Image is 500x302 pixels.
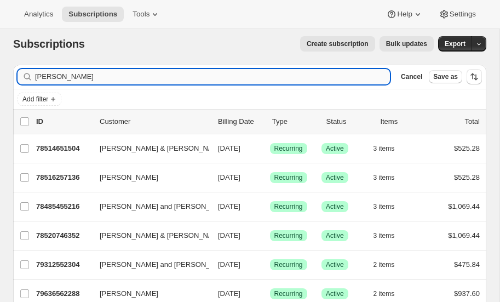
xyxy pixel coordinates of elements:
[218,173,240,181] span: [DATE]
[274,144,303,153] span: Recurring
[18,7,60,22] button: Analytics
[380,7,429,22] button: Help
[373,144,395,153] span: 3 items
[326,260,344,269] span: Active
[93,227,203,244] button: [PERSON_NAME] & [PERSON_NAME]
[380,36,434,52] button: Bulk updates
[386,39,427,48] span: Bulk updates
[126,7,167,22] button: Tools
[373,173,395,182] span: 3 items
[36,141,480,156] div: 78514651504[PERSON_NAME] & [PERSON_NAME][DATE]SuccessRecurringSuccessActive3 items$525.28
[100,259,233,270] span: [PERSON_NAME] and [PERSON_NAME]
[218,231,240,240] span: [DATE]
[433,72,458,81] span: Save as
[326,144,344,153] span: Active
[373,286,407,301] button: 2 items
[454,173,480,181] span: $525.28
[300,36,375,52] button: Create subscription
[36,286,480,301] div: 79636562288[PERSON_NAME][DATE]SuccessRecurringSuccessActive2 items$937.60
[36,201,91,212] p: 78485455216
[307,39,369,48] span: Create subscription
[36,228,480,243] div: 78520746352[PERSON_NAME] & [PERSON_NAME][DATE]SuccessRecurringSuccessActive3 items$1,069.44
[22,95,48,104] span: Add filter
[36,116,91,127] p: ID
[432,7,482,22] button: Settings
[396,70,427,83] button: Cancel
[35,69,390,84] input: Filter subscribers
[373,141,407,156] button: 3 items
[100,288,158,299] span: [PERSON_NAME]
[373,202,395,211] span: 3 items
[133,10,150,19] span: Tools
[93,140,203,157] button: [PERSON_NAME] & [PERSON_NAME]
[218,260,240,269] span: [DATE]
[218,116,263,127] p: Billing Date
[326,116,372,127] p: Status
[454,144,480,152] span: $525.28
[218,289,240,298] span: [DATE]
[454,260,480,269] span: $475.84
[450,10,476,19] span: Settings
[68,10,117,19] span: Subscriptions
[397,10,412,19] span: Help
[218,144,240,152] span: [DATE]
[24,10,53,19] span: Analytics
[274,173,303,182] span: Recurring
[373,289,395,298] span: 2 items
[36,288,91,299] p: 79636562288
[36,257,480,272] div: 79312552304[PERSON_NAME] and [PERSON_NAME][DATE]SuccessRecurringSuccessActive2 items$475.84
[373,231,395,240] span: 3 items
[326,231,344,240] span: Active
[467,69,482,84] button: Sort the results
[36,230,91,241] p: 78520746352
[100,116,209,127] p: Customer
[36,116,480,127] div: IDCustomerBilling DateTypeStatusItemsTotal
[373,170,407,185] button: 3 items
[401,72,422,81] span: Cancel
[100,172,158,183] span: [PERSON_NAME]
[13,38,85,50] span: Subscriptions
[373,260,395,269] span: 2 items
[326,173,344,182] span: Active
[100,143,226,154] span: [PERSON_NAME] & [PERSON_NAME]
[373,228,407,243] button: 3 items
[445,39,465,48] span: Export
[36,170,480,185] div: 78516257136[PERSON_NAME][DATE]SuccessRecurringSuccessActive3 items$525.28
[100,201,233,212] span: [PERSON_NAME] and [PERSON_NAME]
[373,199,407,214] button: 3 items
[454,289,480,298] span: $937.60
[438,36,472,52] button: Export
[274,260,303,269] span: Recurring
[36,143,91,154] p: 78514651504
[274,202,303,211] span: Recurring
[36,172,91,183] p: 78516257136
[429,70,462,83] button: Save as
[62,7,124,22] button: Subscriptions
[326,202,344,211] span: Active
[100,230,226,241] span: [PERSON_NAME] & [PERSON_NAME]
[93,198,203,215] button: [PERSON_NAME] and [PERSON_NAME]
[18,93,61,106] button: Add filter
[36,259,91,270] p: 79312552304
[272,116,318,127] div: Type
[326,289,344,298] span: Active
[218,202,240,210] span: [DATE]
[274,289,303,298] span: Recurring
[448,202,480,210] span: $1,069.44
[380,116,426,127] div: Items
[465,116,480,127] p: Total
[93,169,203,186] button: [PERSON_NAME]
[274,231,303,240] span: Recurring
[36,199,480,214] div: 78485455216[PERSON_NAME] and [PERSON_NAME][DATE]SuccessRecurringSuccessActive3 items$1,069.44
[93,256,203,273] button: [PERSON_NAME] and [PERSON_NAME]
[448,231,480,240] span: $1,069.44
[373,257,407,272] button: 2 items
